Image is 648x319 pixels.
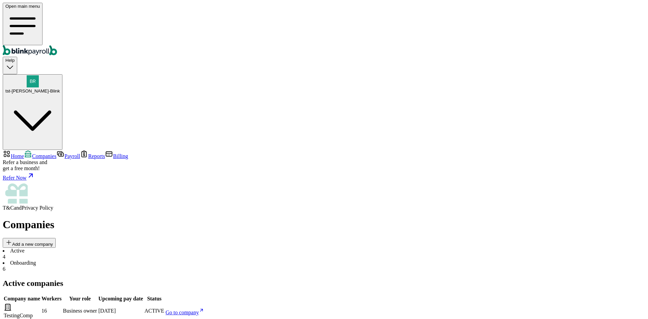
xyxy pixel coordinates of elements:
[3,254,5,260] span: 4
[105,153,128,159] a: Billing
[3,74,62,150] button: tst-[PERSON_NAME]-Blink
[80,153,105,159] a: Reports
[24,153,56,159] a: Companies
[14,205,22,211] span: and
[32,153,56,159] span: Companies
[113,153,128,159] span: Billing
[3,218,645,231] h1: Companies
[3,3,43,45] button: Open main menu
[3,205,14,211] span: T&C
[12,242,53,247] span: Add a new company
[3,150,645,211] nav: Sidebar
[5,88,60,94] span: tst-[PERSON_NAME]-Blink
[88,153,105,159] span: Reports
[98,303,143,319] td: [DATE]
[166,310,205,315] a: Go to company
[3,3,645,57] nav: Global
[3,295,40,302] th: Company name
[3,248,645,260] li: Active
[614,287,648,319] iframe: Chat Widget
[4,313,33,318] span: TestingComp
[63,303,98,319] td: Business owner
[3,260,645,272] li: Onboarding
[64,153,80,159] span: Payroll
[41,295,62,302] th: Workers
[3,159,645,171] div: Refer a business and get a free month!
[144,295,165,302] th: Status
[5,58,15,63] span: Help
[22,205,53,211] span: Privacy Policy
[56,153,80,159] a: Payroll
[3,171,645,181] a: Refer Now
[3,238,56,248] button: Add a new company
[3,279,645,288] h2: Active companies
[41,303,62,319] td: 16
[3,266,5,272] span: 6
[3,153,24,159] a: Home
[5,4,40,9] span: Open main menu
[166,310,199,315] span: Go to company
[144,308,164,314] span: ACTIVE
[11,153,24,159] span: Home
[3,57,17,74] button: Help
[63,295,98,302] th: Your role
[98,295,143,302] th: Upcoming pay date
